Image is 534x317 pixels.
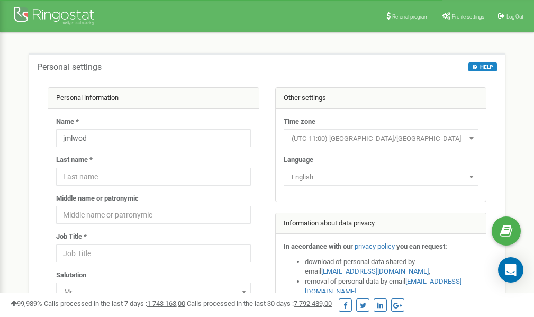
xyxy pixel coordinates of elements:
span: 99,989% [11,300,42,307]
u: 1 743 163,00 [147,300,185,307]
strong: you can request: [396,242,447,250]
li: download of personal data shared by email , [305,257,478,277]
label: Language [284,155,313,165]
input: Last name [56,168,251,186]
span: Log Out [506,14,523,20]
span: (UTC-11:00) Pacific/Midway [284,129,478,147]
label: Name * [56,117,79,127]
a: [EMAIL_ADDRESS][DOMAIN_NAME] [321,267,429,275]
span: Mr. [56,283,251,301]
u: 7 792 489,00 [294,300,332,307]
input: Middle name or patronymic [56,206,251,224]
span: Calls processed in the last 7 days : [44,300,185,307]
div: Other settings [276,88,486,109]
div: Information about data privacy [276,213,486,234]
label: Last name * [56,155,93,165]
label: Middle name or patronymic [56,194,139,204]
span: Calls processed in the last 30 days : [187,300,332,307]
strong: In accordance with our [284,242,353,250]
a: privacy policy [355,242,395,250]
label: Salutation [56,270,86,280]
input: Job Title [56,244,251,262]
label: Time zone [284,117,315,127]
button: HELP [468,62,497,71]
span: English [287,170,475,185]
label: Job Title * [56,232,87,242]
div: Open Intercom Messenger [498,257,523,283]
span: Profile settings [452,14,484,20]
span: (UTC-11:00) Pacific/Midway [287,131,475,146]
span: Referral program [392,14,429,20]
li: removal of personal data by email , [305,277,478,296]
h5: Personal settings [37,62,102,72]
input: Name [56,129,251,147]
span: English [284,168,478,186]
span: Mr. [60,285,247,300]
div: Personal information [48,88,259,109]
